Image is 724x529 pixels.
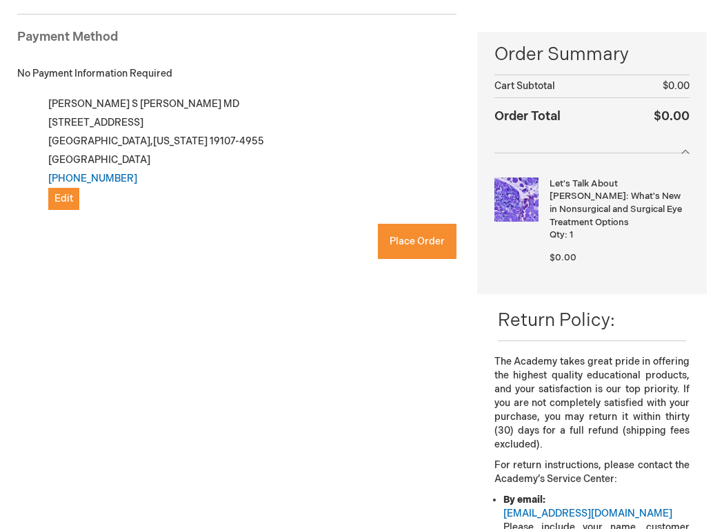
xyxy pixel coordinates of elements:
[494,355,690,452] p: The Academy takes great pride in offering the highest quality educational products, and your sati...
[498,310,615,331] span: Return Policy:
[503,494,545,506] strong: By email:
[54,193,73,204] span: Edit
[494,459,690,486] p: For return instructions, please contact the Academy’s Service Center:
[550,252,576,263] span: $0.00
[17,68,172,79] span: No Payment Information Required
[494,177,539,222] img: Let's Talk About TED: What's New in Nonsurgical and Surgical Eye Treatment Options
[153,135,208,147] span: [US_STATE]
[17,240,227,294] iframe: reCAPTCHA
[550,229,565,240] span: Qty
[494,42,690,75] span: Order Summary
[17,28,456,53] div: Payment Method
[378,224,456,259] button: Place Order
[494,106,561,126] strong: Order Total
[494,75,625,98] th: Cart Subtotal
[663,80,690,92] span: $0.00
[390,235,445,247] span: Place Order
[550,177,686,229] strong: Let's Talk About [PERSON_NAME]: What's New in Nonsurgical and Surgical Eye Treatment Options
[48,188,79,210] button: Edit
[32,95,456,210] div: [PERSON_NAME] S [PERSON_NAME] MD [STREET_ADDRESS] [GEOGRAPHIC_DATA] , 19107-4955 [GEOGRAPHIC_DATA]
[503,508,672,519] a: [EMAIL_ADDRESS][DOMAIN_NAME]
[570,229,573,240] span: 1
[654,109,690,124] span: $0.00
[48,173,137,184] a: [PHONE_NUMBER]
